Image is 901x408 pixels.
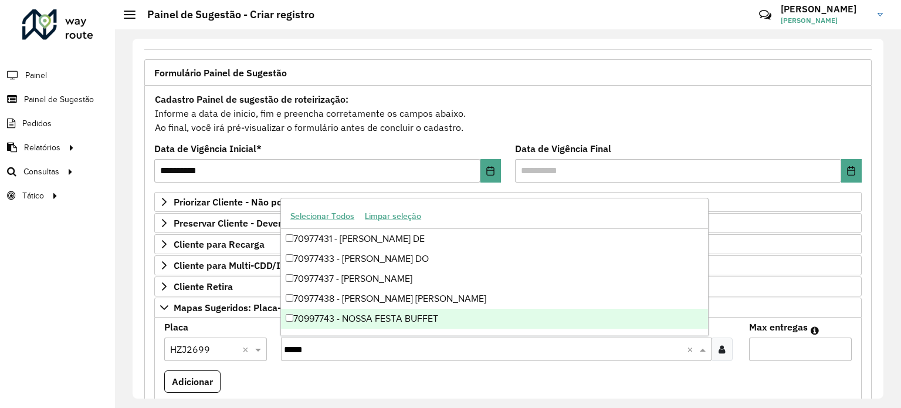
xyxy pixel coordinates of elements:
a: Contato Rápido [753,2,778,28]
span: Relatórios [24,141,60,154]
div: Informe a data de inicio, fim e preencha corretamente os campos abaixo. Ao final, você irá pré-vi... [154,92,862,135]
strong: Cadastro Painel de sugestão de roteirização: [155,93,348,105]
span: Painel [25,69,47,82]
span: Preservar Cliente - Devem ficar no buffer, não roteirizar [174,218,412,228]
a: Mapas Sugeridos: Placa-Cliente [154,298,862,318]
label: Data de Vigência Inicial [154,141,262,156]
label: Data de Vigência Final [515,141,611,156]
span: Tático [22,190,44,202]
a: Cliente para Multi-CDD/Internalização [154,255,862,275]
label: Max entregas [749,320,808,334]
div: 70977437 - [PERSON_NAME] [281,269,708,289]
span: Painel de Sugestão [24,93,94,106]
div: 70977433 - [PERSON_NAME] DO [281,249,708,269]
button: Choose Date [841,159,862,183]
span: Cliente para Recarga [174,240,265,249]
a: Preservar Cliente - Devem ficar no buffer, não roteirizar [154,213,862,233]
span: Pedidos [22,117,52,130]
button: Choose Date [480,159,501,183]
a: Priorizar Cliente - Não podem ficar no buffer [154,192,862,212]
span: [PERSON_NAME] [781,15,869,26]
span: Consultas [23,166,59,178]
a: Cliente para Recarga [154,234,862,254]
span: Mapas Sugeridos: Placa-Cliente [174,303,311,312]
span: Cliente para Multi-CDD/Internalização [174,261,339,270]
em: Máximo de clientes que serão colocados na mesma rota com os clientes informados [811,326,819,335]
span: Clear all [242,342,252,356]
h2: Painel de Sugestão - Criar registro [136,8,314,21]
button: Selecionar Todos [285,207,360,225]
button: Adicionar [164,370,221,393]
label: Placa [164,320,188,334]
span: Formulário Painel de Sugestão [154,68,287,77]
a: Cliente Retira [154,277,862,296]
button: Limpar seleção [360,207,426,225]
ng-dropdown-panel: Options list [280,198,709,336]
span: Cliente Retira [174,282,233,291]
span: Priorizar Cliente - Não podem ficar no buffer [174,197,365,207]
span: Clear all [687,342,697,356]
div: 70997743 - NOSSA FESTA BUFFET [281,309,708,329]
div: 70977438 - [PERSON_NAME] [PERSON_NAME] [281,289,708,309]
h3: [PERSON_NAME] [781,4,869,15]
div: 70977431 - [PERSON_NAME] DE [281,229,708,249]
